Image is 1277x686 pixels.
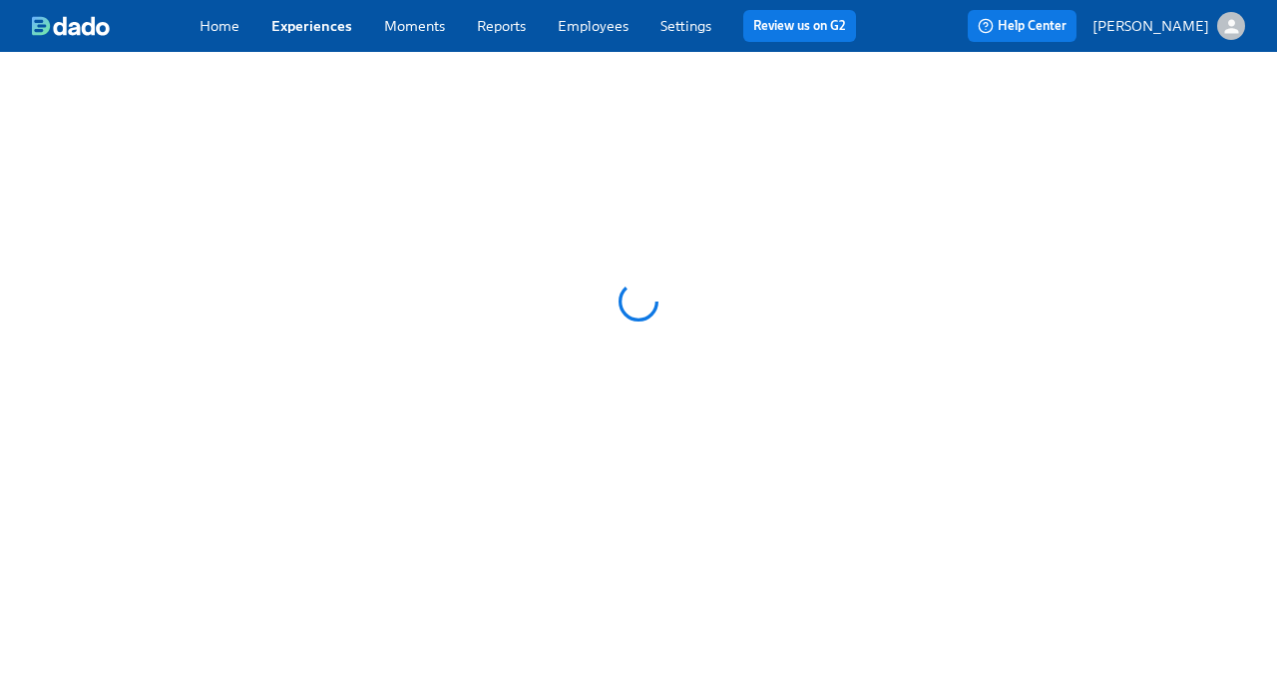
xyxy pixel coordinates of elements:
button: Help Center [968,10,1076,42]
button: Review us on G2 [743,10,856,42]
img: dado [32,16,110,36]
span: Help Center [978,16,1066,36]
a: Employees [558,17,629,35]
a: Home [200,17,239,35]
a: Moments [384,17,445,35]
a: Settings [660,17,711,35]
a: dado [32,16,200,36]
p: [PERSON_NAME] [1092,16,1209,36]
button: [PERSON_NAME] [1092,12,1245,40]
a: Reports [477,17,526,35]
a: Review us on G2 [753,16,846,36]
a: Experiences [271,17,352,35]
